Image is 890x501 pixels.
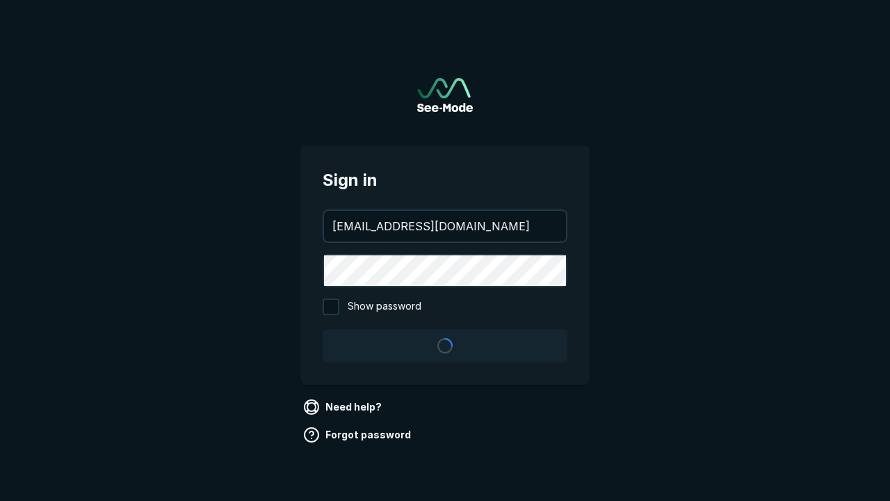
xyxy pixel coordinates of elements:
input: your@email.com [324,211,566,241]
span: Show password [348,299,421,315]
a: Go to sign in [417,78,473,112]
img: See-Mode Logo [417,78,473,112]
a: Need help? [300,396,387,418]
span: Sign in [323,168,567,193]
a: Forgot password [300,424,416,446]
